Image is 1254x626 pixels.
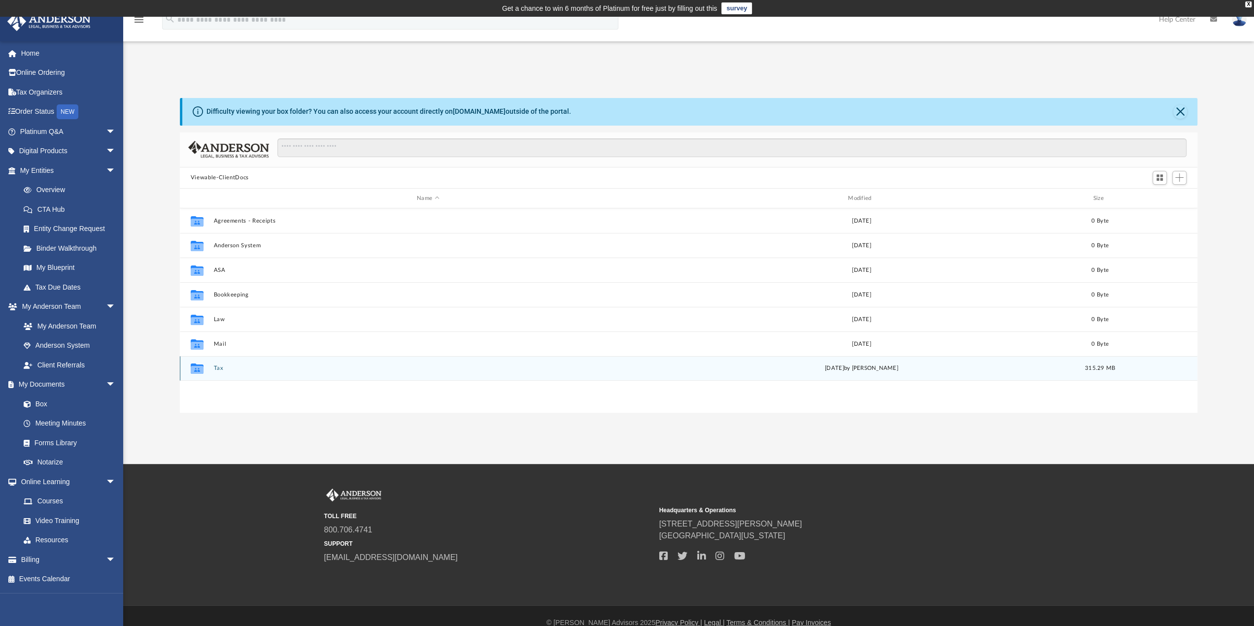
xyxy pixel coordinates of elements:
[133,19,145,26] a: menu
[14,394,121,414] a: Box
[213,242,643,249] button: Anderson System
[1232,12,1247,27] img: User Pic
[647,241,1076,250] div: [DATE]
[14,433,121,453] a: Forms Library
[213,341,643,347] button: Mail
[106,550,126,570] span: arrow_drop_down
[206,106,571,117] div: Difficulty viewing your box folder? You can also access your account directly on outside of the p...
[647,217,1076,226] div: [DATE]
[106,141,126,162] span: arrow_drop_down
[7,569,131,589] a: Events Calendar
[1172,171,1187,185] button: Add
[7,375,126,395] a: My Documentsarrow_drop_down
[647,364,1076,373] div: by [PERSON_NAME]
[7,141,131,161] a: Digital Productsarrow_drop_down
[1124,194,1193,203] div: id
[14,453,126,472] a: Notarize
[213,365,643,372] button: Tax
[1152,171,1167,185] button: Switch to Grid View
[659,520,802,528] a: [STREET_ADDRESS][PERSON_NAME]
[1173,105,1187,119] button: Close
[1085,366,1115,371] span: 315.29 MB
[324,553,458,561] a: [EMAIL_ADDRESS][DOMAIN_NAME]
[825,366,844,371] span: [DATE]
[14,336,126,356] a: Anderson System
[14,355,126,375] a: Client Referrals
[1245,1,1252,7] div: close
[106,161,126,181] span: arrow_drop_down
[165,13,175,24] i: search
[7,43,131,63] a: Home
[106,375,126,395] span: arrow_drop_down
[14,238,131,258] a: Binder Walkthrough
[14,530,126,550] a: Resources
[213,194,642,203] div: Name
[324,539,652,548] small: SUPPORT
[184,194,209,203] div: id
[721,2,752,14] a: survey
[14,258,126,278] a: My Blueprint
[324,512,652,521] small: TOLL FREE
[7,82,131,102] a: Tax Organizers
[14,492,126,511] a: Courses
[277,138,1186,157] input: Search files and folders
[14,219,131,239] a: Entity Change Request
[647,291,1076,299] div: [DATE]
[180,208,1197,413] div: grid
[453,107,506,115] a: [DOMAIN_NAME]
[647,340,1076,349] div: [DATE]
[1091,218,1109,224] span: 0 Byte
[324,489,383,501] img: Anderson Advisors Platinum Portal
[7,122,131,141] a: Platinum Q&Aarrow_drop_down
[213,292,643,298] button: Bookkeeping
[7,102,131,122] a: Order StatusNEW
[14,199,131,219] a: CTA Hub
[14,277,131,297] a: Tax Due Dates
[7,63,131,83] a: Online Ordering
[502,2,717,14] div: Get a chance to win 6 months of Platinum for free just by filling out this
[7,297,126,317] a: My Anderson Teamarrow_drop_down
[4,12,94,31] img: Anderson Advisors Platinum Portal
[659,531,785,540] a: [GEOGRAPHIC_DATA][US_STATE]
[324,526,373,534] a: 800.706.4741
[14,316,121,336] a: My Anderson Team
[14,414,126,433] a: Meeting Minutes
[1091,341,1109,347] span: 0 Byte
[191,173,249,182] button: Viewable-ClientDocs
[7,161,131,180] a: My Entitiesarrow_drop_down
[647,315,1076,324] div: [DATE]
[213,218,643,224] button: Agreements - Receipts
[106,297,126,317] span: arrow_drop_down
[647,266,1076,275] div: [DATE]
[14,180,131,200] a: Overview
[1091,292,1109,297] span: 0 Byte
[7,472,126,492] a: Online Learningarrow_drop_down
[1091,243,1109,248] span: 0 Byte
[14,511,121,530] a: Video Training
[106,472,126,492] span: arrow_drop_down
[1091,317,1109,322] span: 0 Byte
[659,506,987,515] small: Headquarters & Operations
[133,14,145,26] i: menu
[106,122,126,142] span: arrow_drop_down
[1091,267,1109,273] span: 0 Byte
[57,104,78,119] div: NEW
[213,316,643,323] button: Law
[646,194,1076,203] div: Modified
[213,267,643,273] button: ASA
[7,550,131,569] a: Billingarrow_drop_down
[1080,194,1119,203] div: Size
